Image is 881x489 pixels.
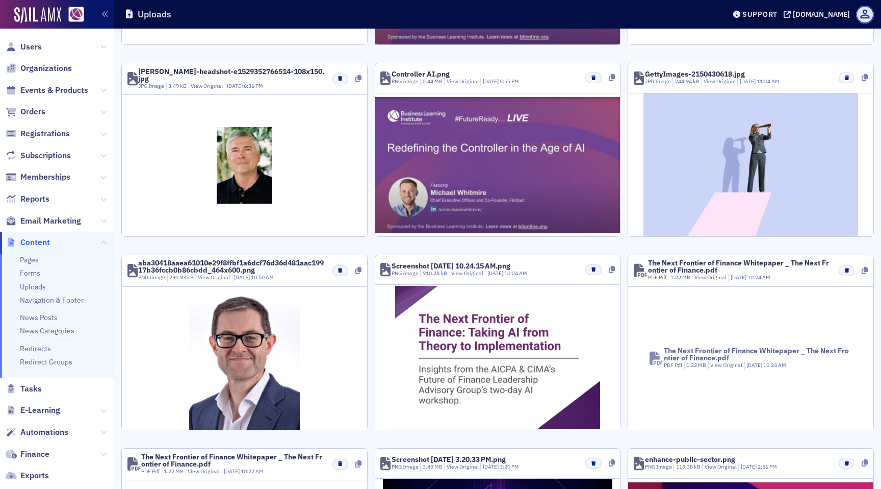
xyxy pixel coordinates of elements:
[141,468,160,476] div: PDF Pdf
[645,70,745,78] div: GettyImages-2150430618.jpg
[684,361,707,370] div: 1.22 MB
[704,78,736,85] a: View Original
[234,274,251,281] span: [DATE]
[420,463,443,471] div: 3.45 MB
[138,8,171,20] h1: Uploads
[166,82,187,90] div: 3.49 kB
[191,82,223,89] a: View Original
[705,463,737,470] a: View Original
[645,456,735,463] div: enhance-public-sector.png
[710,361,742,369] a: View Original
[793,10,850,19] div: [DOMAIN_NAME]
[20,383,42,395] span: Tasks
[392,70,450,78] div: Controller AI.png
[20,63,72,74] span: Organizations
[668,274,690,282] div: 1.22 MB
[138,82,164,90] div: JPG Image
[645,78,671,86] div: JPG Image
[224,468,241,475] span: [DATE]
[188,468,220,475] a: View Original
[20,128,70,139] span: Registrations
[198,274,230,281] a: View Original
[6,106,45,117] a: Orders
[392,78,419,86] div: PNG Image
[784,11,853,18] button: [DOMAIN_NAME]
[694,274,727,281] a: View Original
[740,78,757,85] span: [DATE]
[392,270,419,278] div: PNG Image
[6,215,81,227] a: Email Marketing
[20,405,60,416] span: E-Learning
[504,270,527,277] span: 10:24 AM
[6,405,60,416] a: E-Learning
[420,78,443,86] div: 2.44 MB
[20,470,49,481] span: Exports
[20,85,88,96] span: Events & Products
[483,463,500,470] span: [DATE]
[451,270,483,277] a: View Original
[763,361,786,369] span: 10:24 AM
[648,274,666,282] div: PDF Pdf
[500,78,519,85] span: 5:55 PM
[392,456,506,463] div: Screenshot [DATE] 3.20.33 PM.png
[483,78,500,85] span: [DATE]
[20,193,49,205] span: Reports
[14,7,61,23] img: SailAMX
[673,463,701,471] div: 119.38 kB
[487,270,504,277] span: [DATE]
[6,427,68,438] a: Automations
[856,6,874,23] span: Profile
[138,274,165,282] div: PNG Image
[20,237,50,248] span: Content
[664,347,852,361] div: The Next Frontier of Finance Whitepaper _ The Next Frontier of Finance.pdf
[138,259,325,274] div: aba30418aaea61010e29f8ffbf1a6dcf76d36d481aac19917b36fccb0b86cbdd_464x600.png
[251,274,274,281] span: 10:50 AM
[167,274,194,282] div: 290.93 kB
[141,453,325,468] div: The Next Frontier of Finance Whitepaper _ The Next Frontier of Finance.pdf
[758,463,777,470] span: 2:56 PM
[6,193,49,205] a: Reports
[162,468,184,476] div: 1.22 MB
[648,259,832,274] div: The Next Frontier of Finance Whitepaper _ The Next Frontier of Finance.pdf
[20,357,72,366] a: Redirect Groups
[747,274,770,281] span: 10:24 AM
[244,82,263,89] span: 6:36 PM
[61,7,84,24] a: View Homepage
[20,449,49,460] span: Finance
[500,463,519,470] span: 3:20 PM
[746,361,763,369] span: [DATE]
[741,463,758,470] span: [DATE]
[20,106,45,117] span: Orders
[6,63,72,74] a: Organizations
[20,150,71,161] span: Subscriptions
[6,470,49,481] a: Exports
[6,128,70,139] a: Registrations
[241,468,264,475] span: 10:22 AM
[672,78,699,86] div: 244.94 kB
[742,10,778,19] div: Support
[20,344,51,353] a: Redirects
[6,41,42,53] a: Users
[20,172,70,183] span: Memberships
[138,68,325,82] div: [PERSON_NAME]-headshot-e1529352766514-108x150.jpg
[20,268,40,278] a: Forms
[20,326,74,335] a: News Categories
[447,78,479,85] a: View Original
[731,274,747,281] span: [DATE]
[447,463,479,470] a: View Original
[227,82,244,89] span: [DATE]
[6,449,49,460] a: Finance
[20,427,68,438] span: Automations
[645,463,672,471] div: PNG Image
[6,172,70,183] a: Memberships
[20,282,46,291] a: Uploads
[68,7,84,22] img: SailAMX
[20,255,39,264] a: Pages
[20,215,81,227] span: Email Marketing
[20,41,42,53] span: Users
[6,383,42,395] a: Tasks
[664,361,682,370] div: PDF Pdf
[392,463,419,471] div: PNG Image
[392,262,510,270] div: Screenshot [DATE] 10.24.15 AM.png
